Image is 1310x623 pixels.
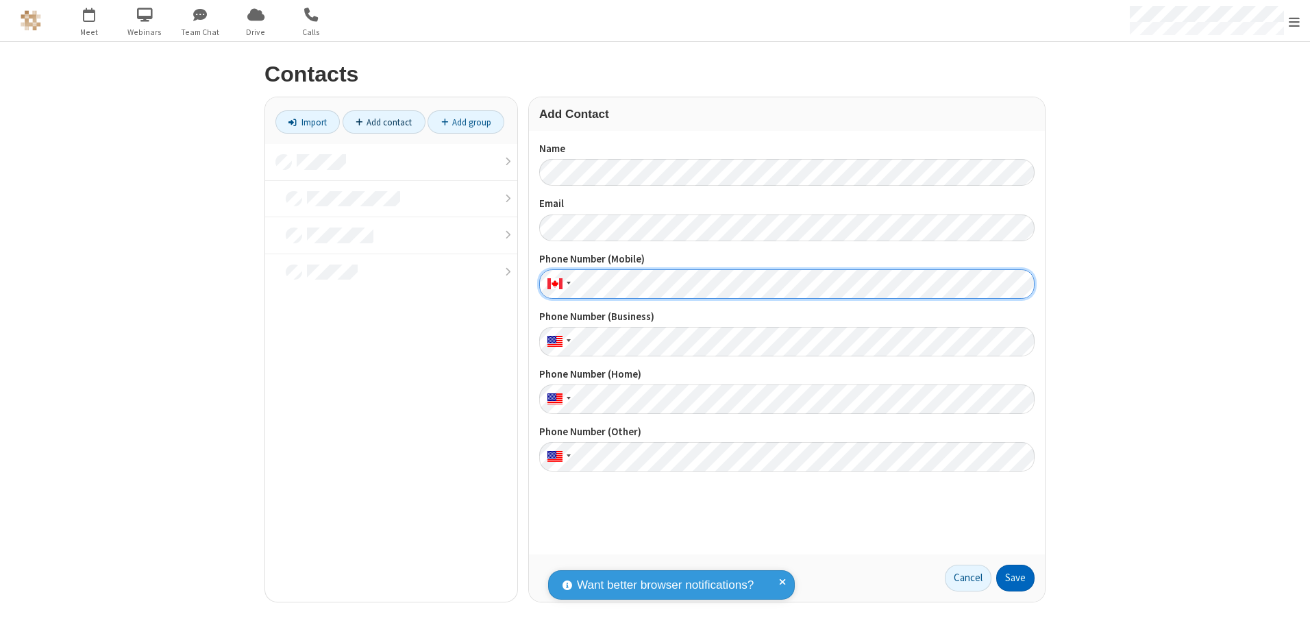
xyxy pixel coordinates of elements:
span: Webinars [119,26,171,38]
h3: Add Contact [539,108,1035,121]
img: QA Selenium DO NOT DELETE OR CHANGE [21,10,41,31]
span: Meet [64,26,115,38]
button: Save [996,565,1035,592]
a: Cancel [945,565,991,592]
span: Team Chat [175,26,226,38]
span: Calls [286,26,337,38]
label: Email [539,196,1035,212]
div: United States: + 1 [539,384,575,414]
div: United States: + 1 [539,327,575,356]
label: Name [539,141,1035,157]
span: Drive [230,26,282,38]
a: Add contact [343,110,425,134]
div: Canada: + 1 [539,269,575,299]
a: Add group [428,110,504,134]
h2: Contacts [264,62,1046,86]
span: Want better browser notifications? [577,576,754,594]
label: Phone Number (Mobile) [539,252,1035,267]
label: Phone Number (Business) [539,309,1035,325]
label: Phone Number (Other) [539,424,1035,440]
div: United States: + 1 [539,442,575,472]
label: Phone Number (Home) [539,367,1035,382]
a: Import [275,110,340,134]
